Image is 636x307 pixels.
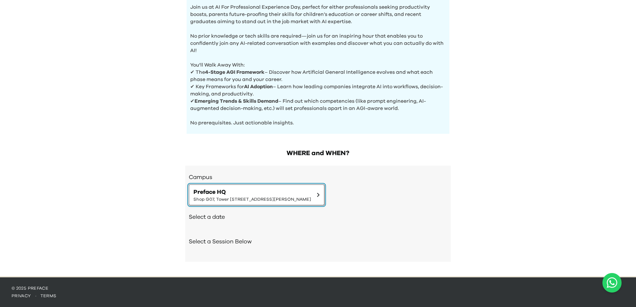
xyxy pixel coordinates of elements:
a: privacy [12,294,31,298]
p: No prerequisites. Just actionable insights. [190,112,446,127]
button: Preface HQShop G07, Tower [STREET_ADDRESS][PERSON_NAME] [189,184,324,205]
span: Shop G07, Tower [STREET_ADDRESS][PERSON_NAME] [193,196,311,202]
b: Emerging Trends & Skills Demand [195,99,278,104]
h2: Select a Session Below [189,237,447,246]
p: You'll Walk Away With: [190,54,446,69]
b: 4-Stage AGI Framework [205,70,265,75]
a: Chat with us on WhatsApp [602,273,622,293]
p: © 2025 Preface [12,285,624,291]
b: AI Adoption [244,84,273,89]
p: ✔ Key Frameworks for – Learn how leading companies integrate AI into workflows, decision-making, ... [190,83,446,98]
h3: Campus [189,173,447,182]
p: No prior knowledge or tech skills are required—join us for an inspiring hour that enables you to ... [190,25,446,54]
button: Open WhatsApp chat [602,273,622,293]
a: terms [40,294,57,298]
p: ✔ – Find out which competencies (like prompt engineering, AI-augmented decision-making, etc.) wil... [190,98,446,112]
p: ✔ The – Discover how Artificial General Intelligence evolves and what each phase means for you an... [190,69,446,83]
span: · [31,294,40,298]
span: Preface HQ [193,188,311,196]
h2: WHERE and WHEN? [185,148,451,158]
h2: Select a date [189,213,447,221]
